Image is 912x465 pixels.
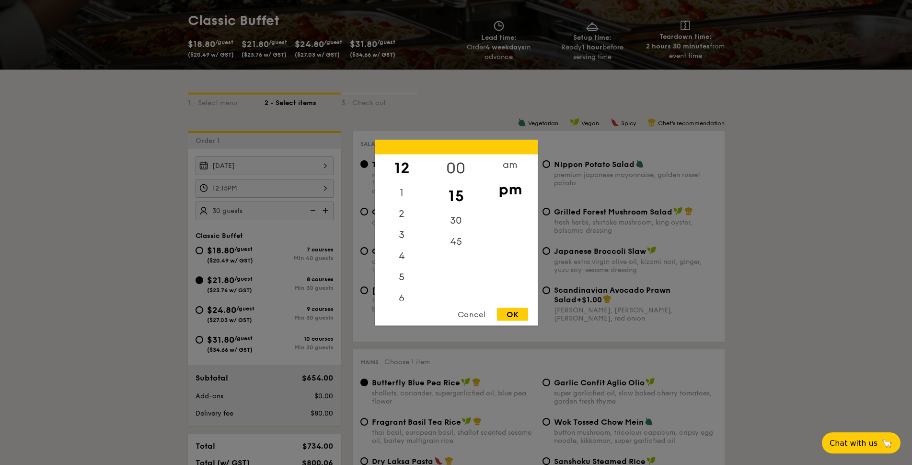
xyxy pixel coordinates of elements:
div: 3 [375,224,429,245]
span: Chat with us [830,439,877,448]
button: Chat with us🦙 [822,432,900,453]
div: 45 [429,231,483,252]
div: 00 [429,154,483,182]
div: 2 [375,203,429,224]
div: 12 [375,154,429,182]
div: 30 [429,210,483,231]
div: am [483,154,537,175]
div: 4 [375,245,429,266]
div: pm [483,175,537,203]
div: 5 [375,266,429,287]
div: OK [497,308,528,321]
div: 15 [429,182,483,210]
div: Cancel [448,308,495,321]
div: 6 [375,287,429,309]
span: 🦙 [881,438,893,449]
div: 1 [375,182,429,203]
